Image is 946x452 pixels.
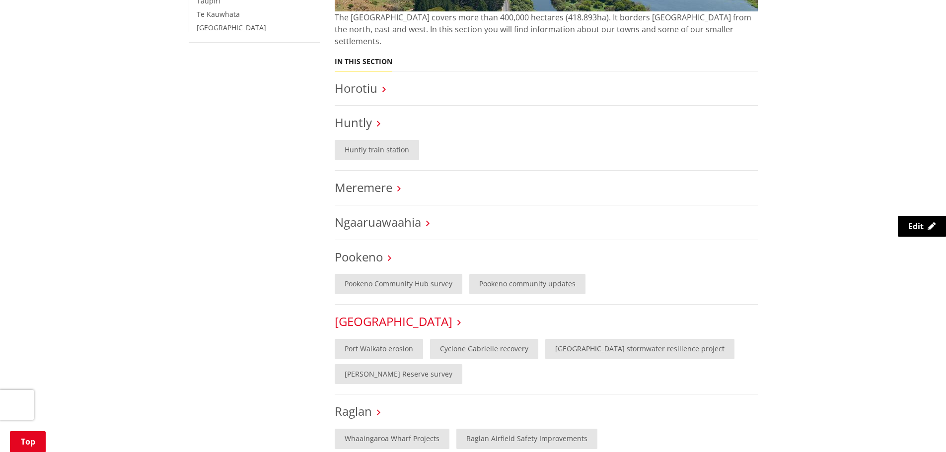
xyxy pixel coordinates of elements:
a: [GEOGRAPHIC_DATA] [335,313,452,329]
a: Port Waikato erosion [335,339,423,359]
a: Whaaingaroa Wharf Projects [335,429,449,449]
a: Top [10,431,46,452]
a: Raglan [335,403,372,419]
a: Horotiu [335,80,377,96]
a: Te Kauwhata [197,9,240,19]
a: Raglan Airfield Safety Improvements [456,429,597,449]
a: [GEOGRAPHIC_DATA] [197,23,266,32]
a: [PERSON_NAME] Reserve survey [335,364,462,385]
iframe: Messenger Launcher [900,410,936,446]
a: Huntly train station [335,140,419,160]
a: Ngaaruawaahia [335,214,421,230]
a: Pookeno [335,249,383,265]
a: Huntly [335,114,372,130]
p: The [GEOGRAPHIC_DATA] covers more than 400,000 hectares (418.893ha). It borders [GEOGRAPHIC_DATA]... [335,11,758,47]
a: Pookeno Community Hub survey [335,274,462,294]
a: Edit [898,216,946,237]
a: Meremere [335,179,392,195]
span: Edit [908,221,924,232]
a: Pookeno community updates [469,274,585,294]
a: Cyclone Gabrielle recovery [430,339,538,359]
a: [GEOGRAPHIC_DATA] stormwater resilience project [545,339,734,359]
h5: In this section [335,58,392,66]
